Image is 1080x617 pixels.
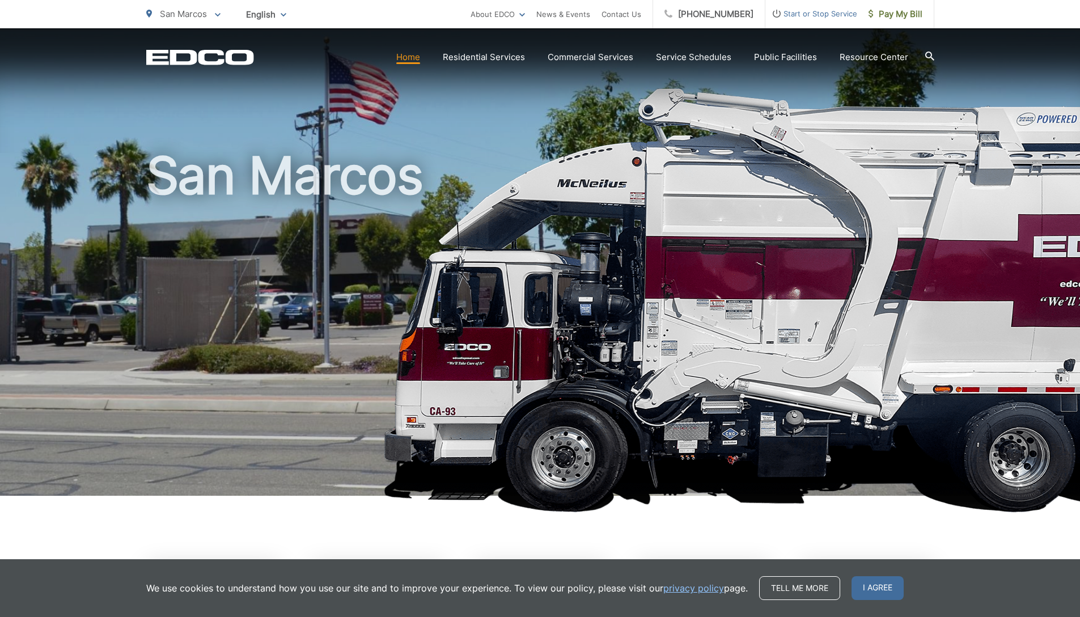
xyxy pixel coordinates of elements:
a: About EDCO [471,7,525,21]
a: Home [396,50,420,64]
a: Tell me more [759,576,840,600]
a: Resource Center [840,50,908,64]
span: I agree [852,576,904,600]
a: EDCD logo. Return to the homepage. [146,49,254,65]
a: Public Facilities [754,50,817,64]
a: Commercial Services [548,50,633,64]
a: Contact Us [602,7,641,21]
a: Residential Services [443,50,525,64]
a: News & Events [536,7,590,21]
span: San Marcos [160,8,207,19]
a: privacy policy [663,581,724,595]
p: We use cookies to understand how you use our site and to improve your experience. To view our pol... [146,581,748,595]
h1: San Marcos [146,147,934,506]
a: Service Schedules [656,50,731,64]
span: English [238,5,295,24]
span: Pay My Bill [869,7,922,21]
